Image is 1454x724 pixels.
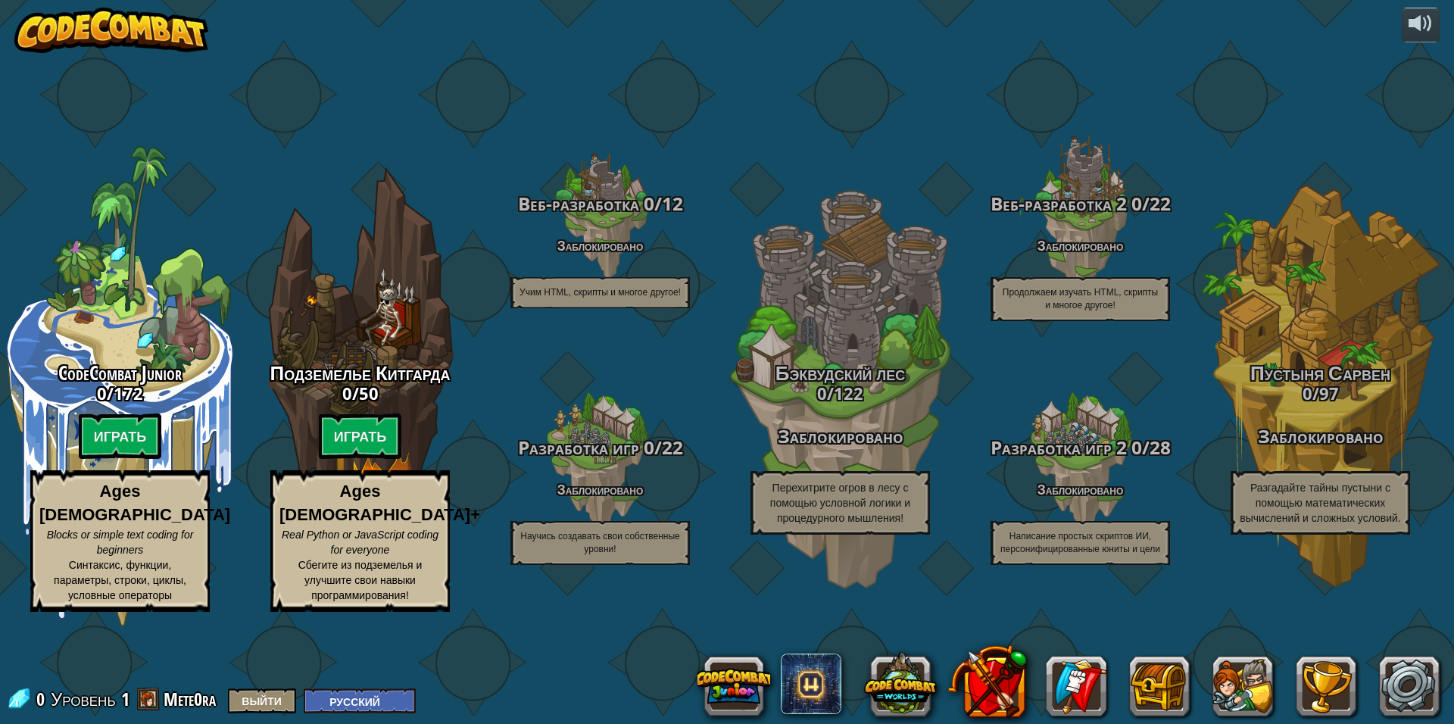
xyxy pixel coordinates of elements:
[991,191,1127,216] span: Веб-разработка 2
[960,239,1200,253] h4: Заблокировано
[775,359,905,386] span: Бэквудский лес
[58,359,182,386] span: CodeCombat Junior
[228,688,296,713] button: Выйти
[240,384,480,402] h3: /
[298,559,423,601] span: Сбегите из подземелья и улучшите свои навыки программирования!
[480,239,720,253] h4: Заблокировано
[991,435,1127,460] span: Разработка игр 2
[114,382,143,404] span: 172
[480,482,720,497] h4: Заблокировано
[1402,8,1440,43] button: Регулировать громкость
[1127,435,1142,460] span: 0
[97,382,107,404] span: 0
[54,559,186,601] span: Синтаксис, функции, параметры, строки, циклы, условные операторы
[518,435,639,460] span: Разработка игр
[1250,359,1390,386] span: Пустыня Сарвен
[817,382,827,404] span: 0
[14,8,208,53] img: CodeCombat - Learn how to code by playing a game
[36,687,49,711] span: 0
[121,687,129,711] span: 1
[520,287,681,298] span: Учим HTML, скрипты и многое другое!
[960,194,1200,214] h3: /
[662,191,683,216] span: 12
[47,529,194,556] span: Blocks or simple text coding for beginners
[1240,482,1400,524] span: Разгадайте тайны пустыни с помощью математических вычислений и сложных условий.
[51,687,116,712] span: Уровень
[480,438,720,458] h3: /
[1000,531,1160,554] span: Написание простых скриптов ИИ, персонифицированные юниты и цели
[639,191,654,216] span: 0
[1200,426,1440,447] h3: Заблокировано
[270,359,451,386] span: Подземелье Китгарда
[342,382,352,404] span: 0
[720,426,960,447] h3: Заблокировано
[39,482,230,524] strong: Ages [DEMOGRAPHIC_DATA]
[639,435,654,460] span: 0
[662,435,683,460] span: 22
[518,191,639,216] span: Веб-разработка
[319,413,402,459] btn: Играть
[1200,384,1440,402] h3: /
[1150,191,1171,216] span: 22
[770,482,910,524] span: Перехитрите огров в лесу с помощью условной логики и процедурного мышления!
[359,382,379,404] span: 50
[520,531,680,554] span: Научись создавать свои собственные уровни!
[164,687,220,711] a: Mete0ra
[282,529,438,556] span: Real Python or JavaScript coding for everyone
[480,194,720,214] h3: /
[1303,382,1312,404] span: 0
[960,438,1200,458] h3: /
[1319,382,1339,404] span: 97
[1127,191,1142,216] span: 0
[720,384,960,402] h3: /
[240,146,480,626] div: Complete previous world to unlock
[834,382,863,404] span: 122
[960,482,1200,497] h4: Заблокировано
[1003,287,1158,311] span: Продолжаем изучать HTML, скрипты и многое другое!
[279,482,480,524] strong: Ages [DEMOGRAPHIC_DATA]+
[1150,435,1171,460] span: 28
[79,413,162,459] btn: Играть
